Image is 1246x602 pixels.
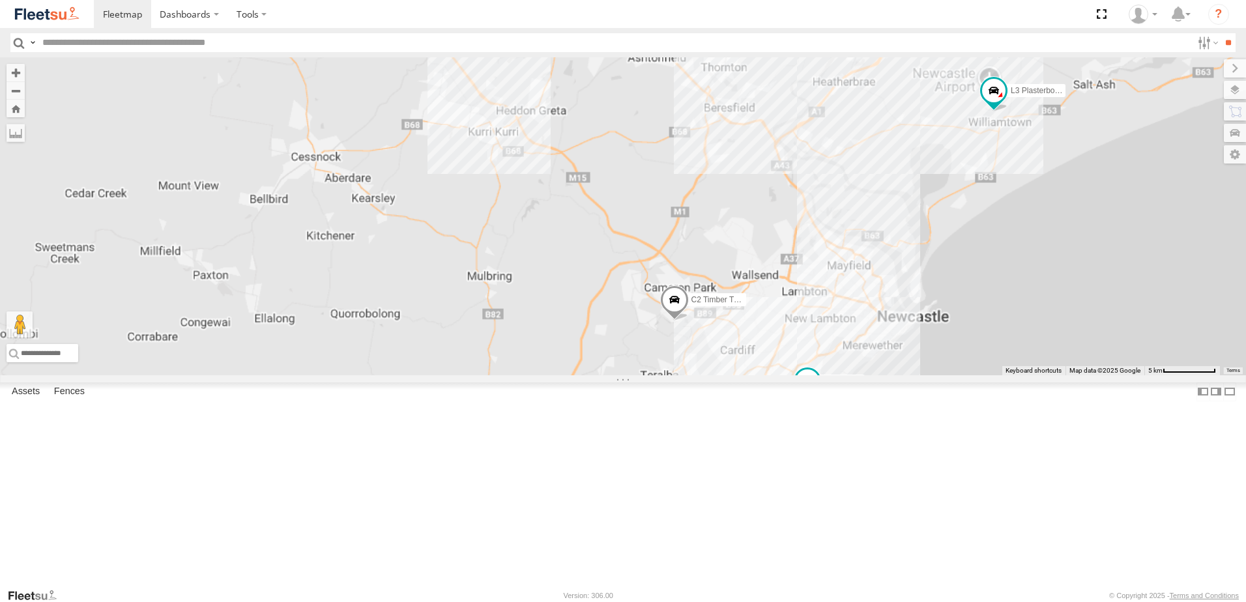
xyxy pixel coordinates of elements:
button: Zoom in [7,64,25,81]
button: Zoom out [7,81,25,100]
div: © Copyright 2025 - [1109,592,1239,599]
label: Hide Summary Table [1223,382,1236,401]
label: Search Filter Options [1193,33,1221,52]
span: Map data ©2025 Google [1069,367,1140,374]
div: Version: 306.00 [564,592,613,599]
a: Visit our Website [7,589,67,602]
span: L3 Plasterboard Truck [1011,86,1087,95]
i: ? [1208,4,1229,25]
button: Keyboard shortcuts [1006,366,1062,375]
button: Map Scale: 5 km per 78 pixels [1144,366,1220,375]
img: fleetsu-logo-horizontal.svg [13,5,81,23]
label: Fences [48,382,91,401]
label: Dock Summary Table to the Right [1210,382,1223,401]
button: Zoom Home [7,100,25,117]
label: Map Settings [1224,145,1246,164]
div: Matt Curtis [1124,5,1162,24]
span: 5 km [1148,367,1163,374]
label: Search Query [27,33,38,52]
span: C2 Timber Truck [691,295,749,304]
label: Measure [7,124,25,142]
label: Dock Summary Table to the Left [1196,382,1210,401]
label: Assets [5,382,46,401]
a: Terms (opens in new tab) [1226,368,1240,373]
button: Drag Pegman onto the map to open Street View [7,311,33,337]
a: Terms and Conditions [1170,592,1239,599]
